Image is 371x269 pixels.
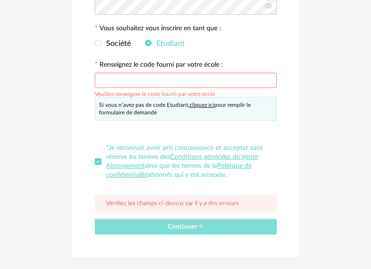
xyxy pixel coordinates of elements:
label: Renseignez le code fourni par votre école : [95,61,223,70]
span: Etudiant [152,40,185,47]
a: Politique de confidentialité [106,163,252,178]
a: Conditions générales de Vente Abonnement [106,154,258,169]
span: Continuer [168,224,204,230]
span: Vérifiez les champs ci-dessus car il y a des erreurs [106,200,239,207]
span: *Je reconnais avoir pris connaissance et accepter sans réserve les termes des ainsi que les terme... [106,145,263,178]
span: Société [101,40,131,47]
a: cliquez ici [190,102,214,108]
div: Si vous n’avez pas de code Etudiant, pour remplir le formulaire de demande [95,97,277,121]
div: Veuillez renseigner le code fourni par votre école [95,89,215,97]
button: Continuer [95,219,277,234]
label: Vous souhaitez vous inscrire en tant que : [95,25,221,34]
